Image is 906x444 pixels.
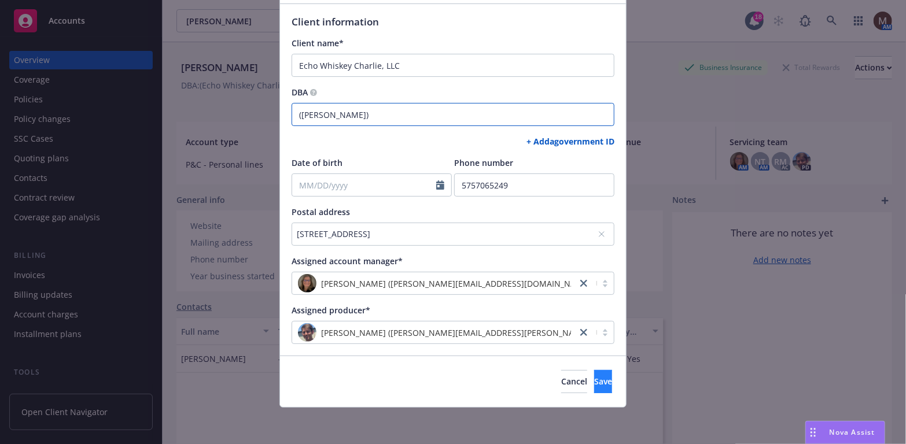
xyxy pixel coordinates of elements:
button: [STREET_ADDRESS] [292,223,614,246]
span: Date of birth [292,157,342,168]
button: Cancel [561,370,587,393]
span: Phone number [454,157,513,168]
img: photo [298,323,316,342]
span: [PERSON_NAME] ([PERSON_NAME][EMAIL_ADDRESS][PERSON_NAME][DOMAIN_NAME]) [321,327,658,339]
span: Assigned account manager* [292,256,403,267]
button: Save [594,370,612,393]
input: Enter phone number [454,173,614,197]
a: + Add a government ID [526,136,614,147]
input: Client name [292,54,614,77]
span: photo[PERSON_NAME] ([PERSON_NAME][EMAIL_ADDRESS][DOMAIN_NAME]) [298,274,571,293]
span: Assigned producer* [292,305,370,316]
span: photo[PERSON_NAME] ([PERSON_NAME][EMAIL_ADDRESS][PERSON_NAME][DOMAIN_NAME]) [298,323,571,342]
button: Nova Assist [805,421,885,444]
span: Save [594,376,612,387]
span: Postal address [292,206,350,217]
span: DBA [292,87,308,98]
input: DBA [292,103,614,126]
img: photo [298,274,316,293]
input: MM/DD/yyyy [292,173,452,197]
span: [PERSON_NAME] ([PERSON_NAME][EMAIL_ADDRESS][DOMAIN_NAME]) [321,277,593,290]
span: Nova Assist [830,427,875,437]
h1: Client information [292,16,614,28]
span: Client name* [292,38,344,49]
div: Drag to move [806,421,820,443]
div: [STREET_ADDRESS] [297,228,598,240]
span: Cancel [561,376,587,387]
a: close [577,325,591,339]
a: close [577,276,591,290]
